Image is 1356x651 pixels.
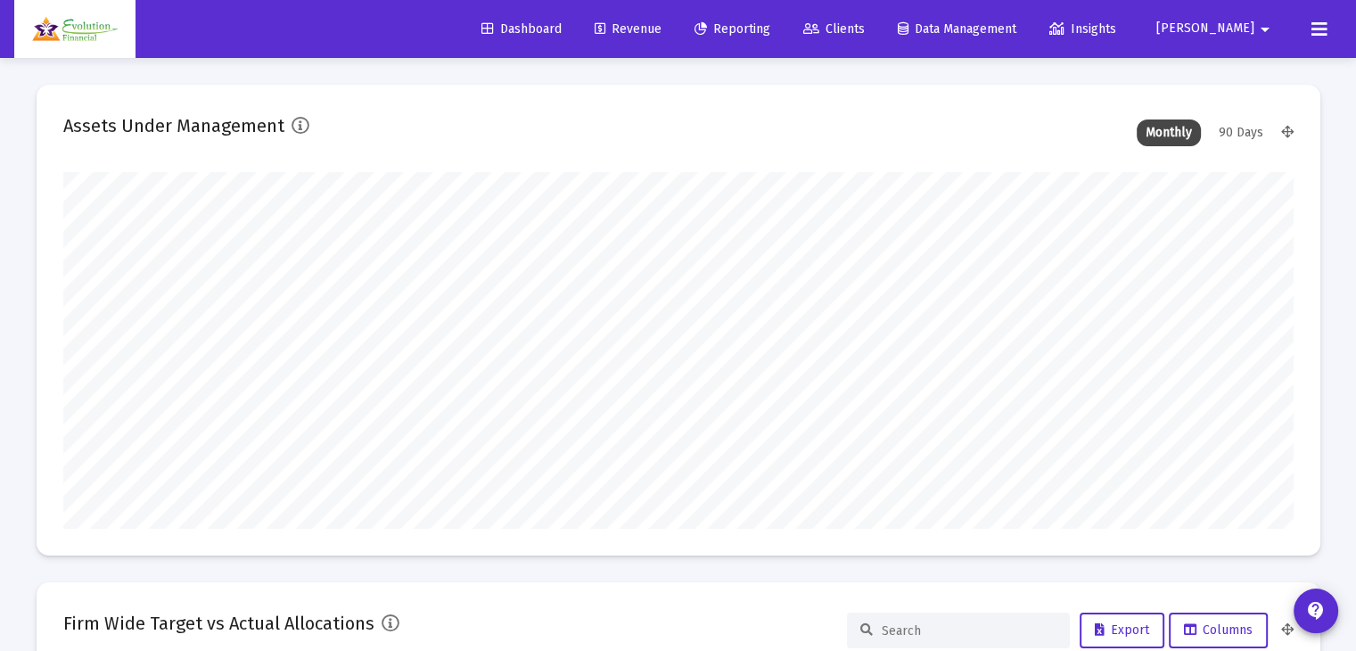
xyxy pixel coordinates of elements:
[1095,622,1149,638] span: Export
[28,12,122,47] img: Dashboard
[882,623,1056,639] input: Search
[694,21,770,37] span: Reporting
[1169,613,1268,648] button: Columns
[789,12,879,47] a: Clients
[1184,622,1253,638] span: Columns
[1135,11,1297,46] button: [PERSON_NAME]
[1080,613,1164,648] button: Export
[1210,119,1272,146] div: 90 Days
[580,12,676,47] a: Revenue
[595,21,662,37] span: Revenue
[467,12,576,47] a: Dashboard
[481,21,562,37] span: Dashboard
[63,111,284,140] h2: Assets Under Management
[1305,600,1327,622] mat-icon: contact_support
[803,21,865,37] span: Clients
[1254,12,1276,47] mat-icon: arrow_drop_down
[680,12,785,47] a: Reporting
[883,12,1031,47] a: Data Management
[1049,21,1116,37] span: Insights
[1035,12,1130,47] a: Insights
[1137,119,1201,146] div: Monthly
[63,609,374,638] h2: Firm Wide Target vs Actual Allocations
[1156,21,1254,37] span: [PERSON_NAME]
[898,21,1016,37] span: Data Management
